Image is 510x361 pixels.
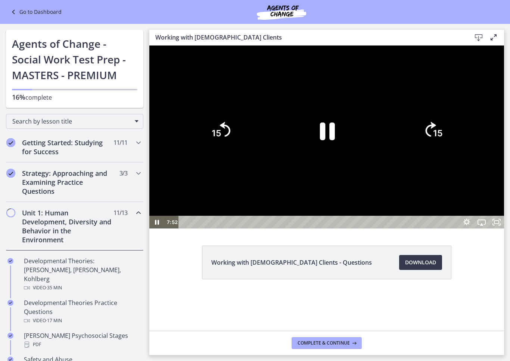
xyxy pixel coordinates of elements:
[46,316,62,325] span: · 17 min
[24,316,140,325] div: Video
[325,170,340,183] button: Airplay
[211,258,372,267] span: Working with [DEMOGRAPHIC_DATA] Clients - Questions
[12,93,137,102] p: complete
[46,283,62,292] span: · 35 min
[284,82,293,93] tspan: 15
[12,93,25,102] span: 16%
[310,170,325,183] button: Show settings menu
[155,33,459,42] h3: Working with [DEMOGRAPHIC_DATA] Clients
[113,138,127,147] span: 11 / 11
[149,46,504,228] iframe: Video Lesson
[7,333,13,339] i: Completed
[298,340,350,346] span: Complete & continue
[7,258,13,264] i: Completed
[265,66,303,104] button: Skip ahead 15 seconds
[150,58,205,112] button: Pause
[9,7,62,16] a: Go to Dashboard
[119,169,127,178] span: 3 / 3
[6,114,143,129] div: Search by lesson title
[12,117,131,125] span: Search by lesson title
[237,3,326,21] img: Agents of Change Social Work Test Prep
[24,298,140,325] div: Developmental Theories Practice Questions
[24,331,140,349] div: [PERSON_NAME] Psychosocial Stages
[62,82,72,93] tspan: 15
[6,169,15,178] i: Completed
[12,36,137,83] h1: Agents of Change - Social Work Test Prep - MASTERS - PREMIUM
[340,170,355,183] button: Unfullscreen
[24,340,140,349] div: PDF
[6,138,15,147] i: Completed
[22,208,113,244] h2: Unit 1: Human Development, Diversity and Behavior in the Environment
[113,208,127,217] span: 11 / 13
[24,256,140,292] div: Developmental Theories: [PERSON_NAME], [PERSON_NAME], Kohlberg
[292,337,362,349] button: Complete & continue
[7,300,13,306] i: Completed
[52,66,90,104] button: Skip back 15 seconds
[24,283,140,292] div: Video
[22,138,113,156] h2: Getting Started: Studying for Success
[399,255,442,270] a: Download
[35,170,306,183] div: Playbar
[405,258,436,267] span: Download
[22,169,113,196] h2: Strategy: Approaching and Examining Practice Questions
